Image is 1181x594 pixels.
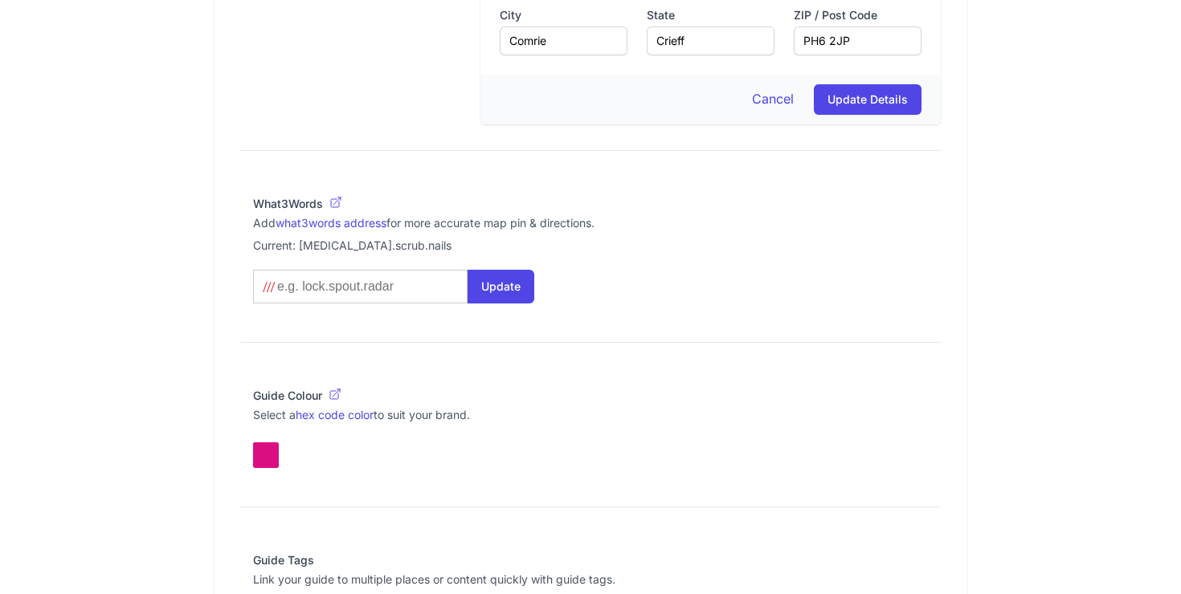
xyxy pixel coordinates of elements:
[794,7,922,23] label: ZIP / Post code
[253,552,928,568] legend: Guide Tags
[253,388,928,404] legend: Guide Colour
[253,196,928,212] legend: What3Words
[814,84,922,115] button: Update Details
[752,91,794,107] a: Cancel
[794,26,922,55] input: IV1 1AF
[296,408,374,421] a: hex code color
[647,26,774,55] input: Highlands
[253,442,279,468] button: toggle color picker dialog
[468,270,534,303] button: Update
[253,215,928,231] p: Add for more accurate map pin & directions.
[253,407,928,423] p: Select a to suit your brand.
[276,216,386,230] a: what3words address
[500,26,627,55] input: Glasgow
[500,7,627,23] label: City
[253,238,452,254] p: Current: [MEDICAL_DATA].scrub.nails
[253,572,928,588] p: Link your guide to multiple places or content quickly with guide tags.
[647,7,774,23] label: State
